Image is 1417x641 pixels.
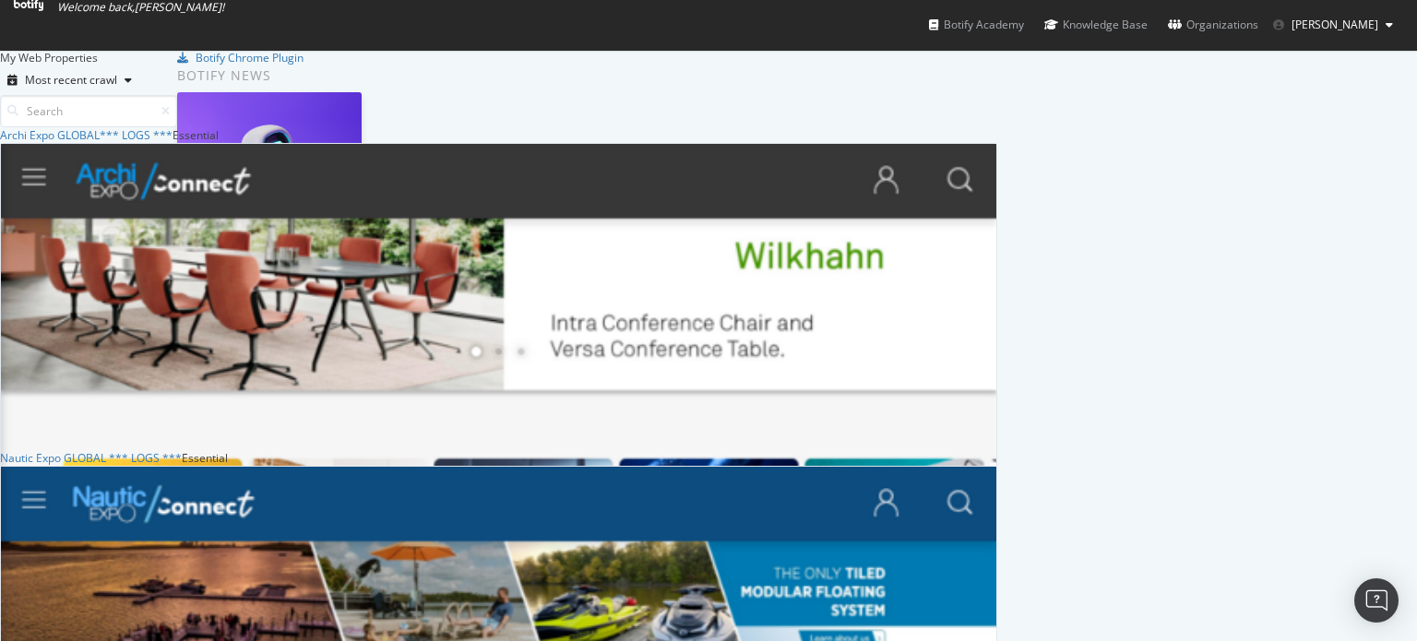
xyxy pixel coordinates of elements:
span: Guillaume MALLEIN [1292,17,1378,32]
div: Botify Academy [929,16,1024,34]
div: Botify Chrome Plugin [196,50,304,65]
div: Open Intercom Messenger [1354,578,1399,623]
div: Knowledge Base [1044,16,1148,34]
div: Most recent crawl [25,75,117,86]
a: Botify Chrome Plugin [177,50,304,65]
div: Organizations [1168,16,1258,34]
div: Botify news [177,65,553,86]
div: Essential [182,450,228,466]
div: Essential [173,127,219,143]
img: Why You Need an AI Bot Governance Plan (and How to Build One) [177,92,362,218]
button: [PERSON_NAME] [1258,10,1408,40]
